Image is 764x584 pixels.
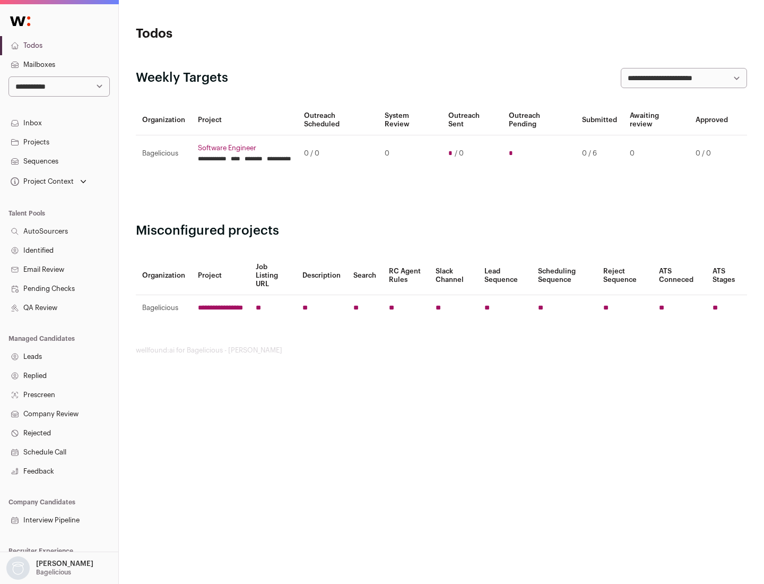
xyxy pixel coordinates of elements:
[502,105,575,135] th: Outreach Pending
[4,11,36,32] img: Wellfound
[532,256,597,295] th: Scheduling Sequence
[136,135,192,172] td: Bagelicious
[8,177,74,186] div: Project Context
[378,135,441,172] td: 0
[429,256,478,295] th: Slack Channel
[442,105,503,135] th: Outreach Sent
[623,135,689,172] td: 0
[36,568,71,577] p: Bagelicious
[136,25,340,42] h1: Todos
[296,256,347,295] th: Description
[347,256,383,295] th: Search
[198,144,291,152] a: Software Engineer
[576,105,623,135] th: Submitted
[6,556,30,580] img: nopic.png
[653,256,706,295] th: ATS Conneced
[597,256,653,295] th: Reject Sequence
[576,135,623,172] td: 0 / 6
[689,105,734,135] th: Approved
[706,256,747,295] th: ATS Stages
[689,135,734,172] td: 0 / 0
[455,149,464,158] span: / 0
[192,105,298,135] th: Project
[249,256,296,295] th: Job Listing URL
[136,70,228,87] h2: Weekly Targets
[136,105,192,135] th: Organization
[478,256,532,295] th: Lead Sequence
[136,346,747,355] footer: wellfound:ai for Bagelicious - [PERSON_NAME]
[623,105,689,135] th: Awaiting review
[383,256,429,295] th: RC Agent Rules
[298,135,378,172] td: 0 / 0
[4,556,95,580] button: Open dropdown
[192,256,249,295] th: Project
[378,105,441,135] th: System Review
[298,105,378,135] th: Outreach Scheduled
[136,222,747,239] h2: Misconfigured projects
[136,256,192,295] th: Organization
[136,295,192,321] td: Bagelicious
[36,560,93,568] p: [PERSON_NAME]
[8,174,89,189] button: Open dropdown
